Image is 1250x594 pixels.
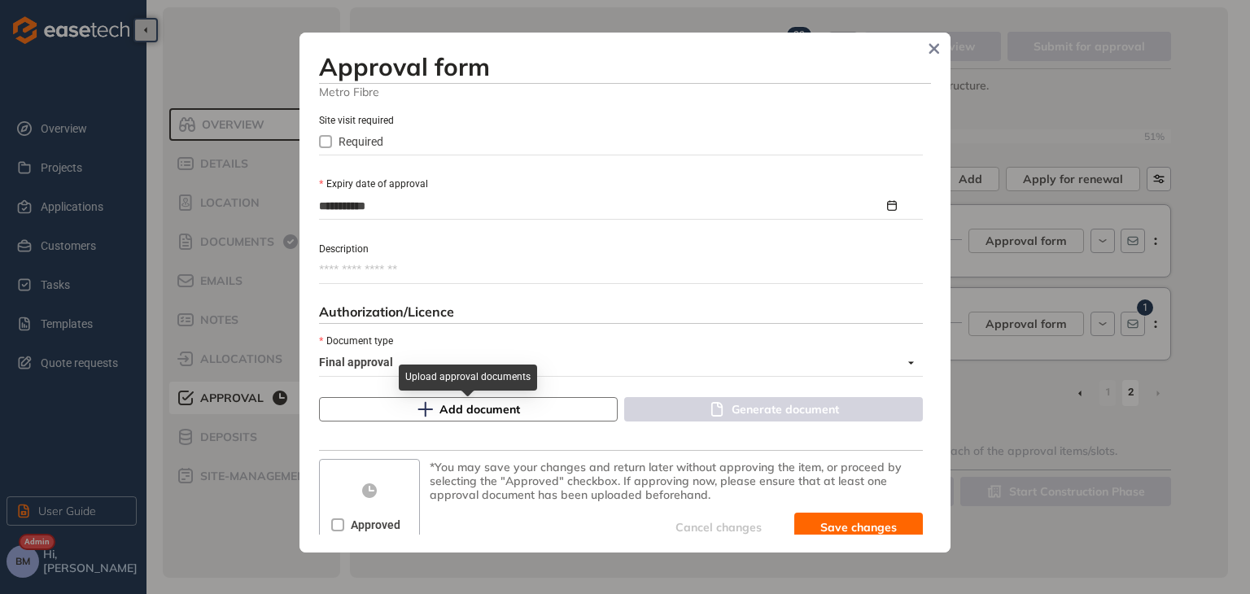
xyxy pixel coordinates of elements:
[430,461,923,501] div: *You may save your changes and return later without approving the item, or proceed by selecting t...
[319,257,923,283] textarea: Description
[332,133,390,151] span: Required
[319,334,393,349] label: Document type
[439,400,520,418] span: Add document
[319,52,931,81] h3: Approval form
[794,513,923,542] button: Save changes
[319,113,394,129] label: Site visit required
[399,365,537,391] div: Upload approval documents
[319,177,428,192] label: Expiry date of approval
[344,516,407,534] span: Approved
[319,242,369,257] label: Description
[319,397,618,421] button: Add document
[922,37,946,61] button: Close
[319,84,931,99] span: Metro Fibre
[319,197,884,215] input: Expiry date of approval
[319,350,914,376] span: Final approval
[820,518,897,536] span: Save changes
[319,304,454,320] span: Authorization/Licence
